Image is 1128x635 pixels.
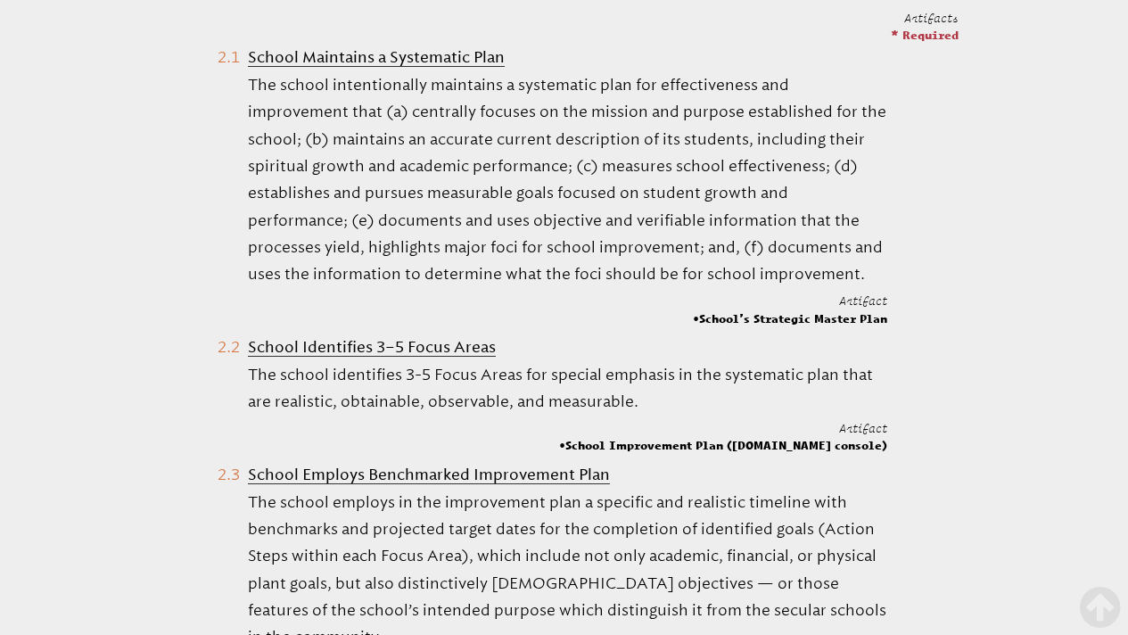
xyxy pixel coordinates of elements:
span: Artifacts [904,12,959,25]
b: School Employs Benchmarked Improvement Plan [248,466,610,483]
span: School Improvement Plan ([DOMAIN_NAME] console) [559,437,887,454]
span: * Required [891,29,959,42]
span: Artifact [839,422,887,435]
span: School’s Strategic Master Plan [693,310,887,327]
p: The school identifies 3-5 Focus Areas for special emphasis in the systematic plan that are realis... [248,361,887,416]
b: School Identifies 3–5 Focus Areas [248,338,496,356]
p: The school intentionally maintains a systematic plan for effectiveness and improvement that (a) c... [248,71,887,288]
b: School Maintains a Systematic Plan [248,48,505,66]
span: Artifact [839,294,887,308]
